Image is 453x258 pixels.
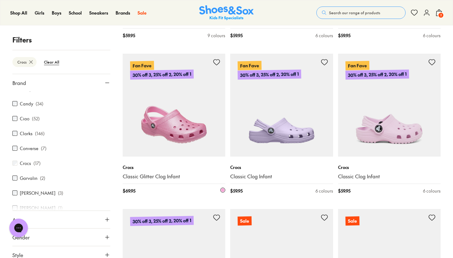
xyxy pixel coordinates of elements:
[238,216,252,225] p: Sale
[338,54,441,157] a: Fan Fave30% off 3, 25% off 2, 20% off 1
[329,10,380,16] span: Search our range of products
[20,130,33,137] label: Clarks
[35,130,45,137] p: ( 146 )
[345,69,409,80] p: 30% off 3, 25% off 2, 20% off 1
[130,70,193,79] p: 30% off 3, 25% off 2, 20% off 1
[338,32,350,39] span: $ 59.95
[316,7,406,19] button: Search our range of products
[230,173,333,180] a: Classic Clog Infant
[20,160,31,167] label: Crocs
[69,10,82,16] a: School
[230,32,243,39] span: $ 59.95
[52,10,61,16] a: Boys
[32,115,40,122] p: ( 52 )
[238,61,262,70] p: Fan Fave
[130,61,154,70] p: Fan Fave
[315,32,333,39] div: 6 colours
[230,54,333,157] a: Fan Fave30% off 3, 25% off 2, 20% off 1
[345,216,359,225] p: Sale
[123,54,226,157] a: Fan Fave30% off 3, 25% off 2, 20% off 1
[208,32,225,39] div: 9 colours
[12,57,37,67] btn: Crocs
[123,32,135,39] span: $ 59.95
[338,164,441,171] p: Crocs
[12,216,22,223] span: Age
[35,10,44,16] a: Girls
[20,190,55,196] label: [PERSON_NAME]
[315,188,333,194] div: 6 colours
[20,175,37,181] label: Garvalin
[12,229,110,246] button: Gender
[423,188,441,194] div: 6 colours
[12,211,110,228] button: Age
[12,79,26,87] span: Brand
[20,145,38,152] label: Converse
[41,145,46,152] p: ( 7 )
[338,173,441,180] a: Classic Clog Infant
[130,216,193,226] p: 30% off 3, 25% off 2, 20% off 1
[438,12,444,18] span: 2
[116,10,130,16] a: Brands
[230,164,333,171] p: Crocs
[12,35,110,45] p: Filters
[33,160,41,167] p: ( 17 )
[230,188,243,194] span: $ 59.95
[238,69,301,80] p: 30% off 3, 25% off 2, 20% off 1
[6,216,31,239] iframe: Gorgias live chat messenger
[123,164,226,171] p: Crocs
[10,10,27,16] a: Shop All
[199,5,254,20] img: SNS_Logo_Responsive.svg
[435,6,443,20] button: 2
[423,32,441,39] div: 6 colours
[12,74,110,91] button: Brand
[123,188,135,194] span: $ 69.95
[199,5,254,20] a: Shoes & Sox
[20,100,33,107] label: Candy
[138,10,147,16] a: Sale
[89,10,108,16] a: Sneakers
[58,190,63,196] p: ( 3 )
[345,61,369,70] p: Fan Fave
[40,175,45,181] p: ( 2 )
[20,115,29,122] label: Ciao
[338,188,350,194] span: $ 59.95
[123,173,226,180] a: Classic Glitter Clog Infant
[39,56,64,68] btn: Clear All
[36,100,43,107] p: ( 34 )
